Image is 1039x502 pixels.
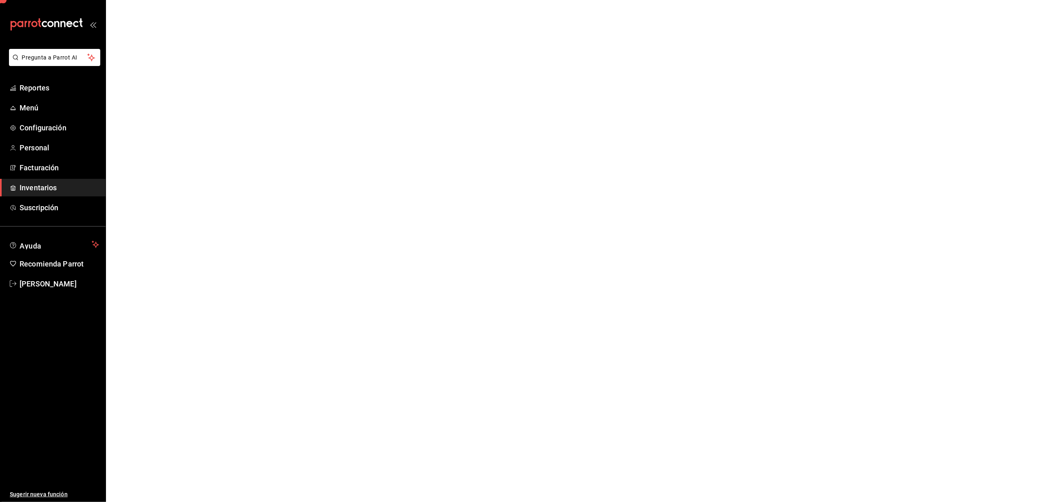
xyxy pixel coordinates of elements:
[20,258,99,269] span: Recomienda Parrot
[20,82,99,93] span: Reportes
[20,240,88,249] span: Ayuda
[9,49,100,66] button: Pregunta a Parrot AI
[90,21,96,28] button: open_drawer_menu
[20,142,99,153] span: Personal
[20,162,99,173] span: Facturación
[20,102,99,113] span: Menú
[20,122,99,133] span: Configuración
[22,53,88,62] span: Pregunta a Parrot AI
[10,490,99,499] span: Sugerir nueva función
[20,202,99,213] span: Suscripción
[6,59,100,68] a: Pregunta a Parrot AI
[20,278,99,289] span: [PERSON_NAME]
[20,182,99,193] span: Inventarios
